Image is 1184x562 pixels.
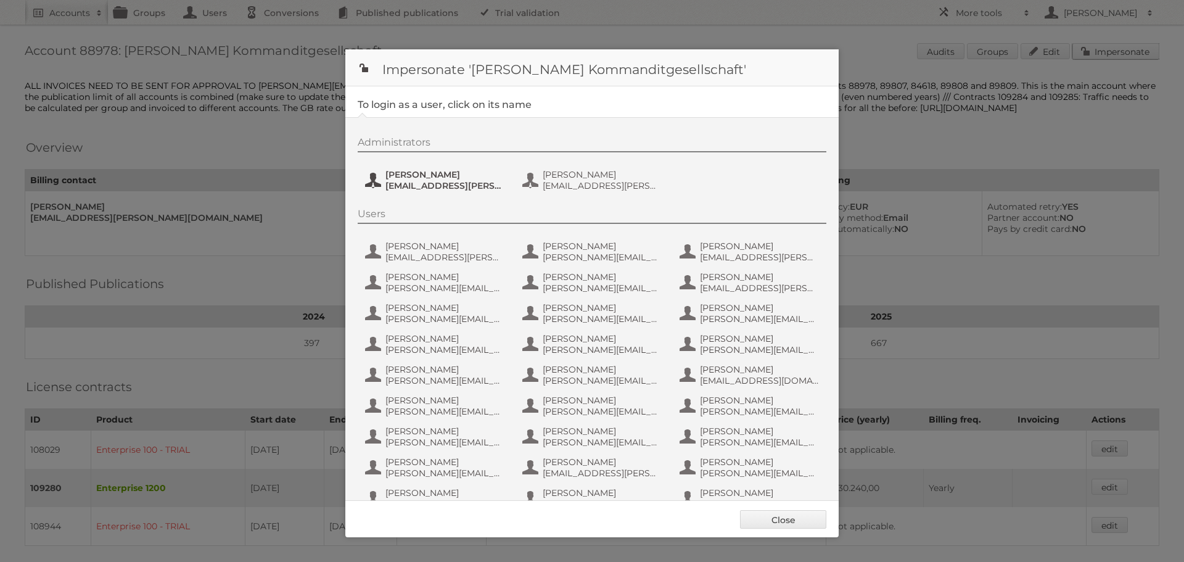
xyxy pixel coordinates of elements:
[678,394,823,418] button: [PERSON_NAME] [PERSON_NAME][EMAIL_ADDRESS][PERSON_NAME][DOMAIN_NAME]
[543,364,662,375] span: [PERSON_NAME]
[543,498,662,510] span: [PERSON_NAME][EMAIL_ADDRESS][PERSON_NAME][PERSON_NAME][DOMAIN_NAME]
[700,395,820,406] span: [PERSON_NAME]
[385,302,505,313] span: [PERSON_NAME]
[543,468,662,479] span: [EMAIL_ADDRESS][PERSON_NAME][DOMAIN_NAME]
[543,406,662,417] span: [PERSON_NAME][EMAIL_ADDRESS][PERSON_NAME][DOMAIN_NAME]
[385,437,505,448] span: [PERSON_NAME][EMAIL_ADDRESS][DOMAIN_NAME]
[385,180,505,191] span: [EMAIL_ADDRESS][PERSON_NAME][DOMAIN_NAME]
[385,498,505,510] span: [PERSON_NAME][EMAIL_ADDRESS][PERSON_NAME][DOMAIN_NAME]
[385,395,505,406] span: [PERSON_NAME]
[385,313,505,324] span: [PERSON_NAME][EMAIL_ADDRESS][DOMAIN_NAME]
[700,333,820,344] span: [PERSON_NAME]
[700,426,820,437] span: [PERSON_NAME]
[364,168,509,192] button: [PERSON_NAME] [EMAIL_ADDRESS][PERSON_NAME][DOMAIN_NAME]
[385,457,505,468] span: [PERSON_NAME]
[364,270,509,295] button: [PERSON_NAME] [PERSON_NAME][EMAIL_ADDRESS][PERSON_NAME][DOMAIN_NAME]
[543,457,662,468] span: [PERSON_NAME]
[700,283,820,294] span: [EMAIL_ADDRESS][PERSON_NAME][DOMAIN_NAME]
[385,344,505,355] span: [PERSON_NAME][EMAIL_ADDRESS][DOMAIN_NAME]
[543,169,662,180] span: [PERSON_NAME]
[700,375,820,386] span: [EMAIL_ADDRESS][DOMAIN_NAME]
[364,301,509,326] button: [PERSON_NAME] [PERSON_NAME][EMAIL_ADDRESS][DOMAIN_NAME]
[521,270,666,295] button: [PERSON_NAME] [PERSON_NAME][EMAIL_ADDRESS][PERSON_NAME][DOMAIN_NAME]
[543,344,662,355] span: [PERSON_NAME][EMAIL_ADDRESS][DOMAIN_NAME]
[543,395,662,406] span: [PERSON_NAME]
[385,283,505,294] span: [PERSON_NAME][EMAIL_ADDRESS][PERSON_NAME][DOMAIN_NAME]
[543,375,662,386] span: [PERSON_NAME][EMAIL_ADDRESS][PERSON_NAME][DOMAIN_NAME]
[678,239,823,264] button: [PERSON_NAME] [EMAIL_ADDRESS][PERSON_NAME][DOMAIN_NAME]
[700,344,820,355] span: [PERSON_NAME][EMAIL_ADDRESS][DOMAIN_NAME]
[543,437,662,448] span: [PERSON_NAME][EMAIL_ADDRESS][PERSON_NAME][DOMAIN_NAME]
[521,394,666,418] button: [PERSON_NAME] [PERSON_NAME][EMAIL_ADDRESS][PERSON_NAME][DOMAIN_NAME]
[678,332,823,357] button: [PERSON_NAME] [PERSON_NAME][EMAIL_ADDRESS][DOMAIN_NAME]
[521,239,666,264] button: [PERSON_NAME] [PERSON_NAME][EMAIL_ADDRESS][DOMAIN_NAME]
[521,424,666,449] button: [PERSON_NAME] [PERSON_NAME][EMAIL_ADDRESS][PERSON_NAME][DOMAIN_NAME]
[385,487,505,498] span: [PERSON_NAME]
[700,241,820,252] span: [PERSON_NAME]
[543,241,662,252] span: [PERSON_NAME]
[521,168,666,192] button: [PERSON_NAME] [EMAIL_ADDRESS][PERSON_NAME][PERSON_NAME][DOMAIN_NAME]
[678,455,823,480] button: [PERSON_NAME] [PERSON_NAME][EMAIL_ADDRESS][PERSON_NAME][DOMAIN_NAME]
[345,49,839,86] h1: Impersonate '[PERSON_NAME] Kommanditgesellschaft'
[364,486,509,511] button: [PERSON_NAME] [PERSON_NAME][EMAIL_ADDRESS][PERSON_NAME][DOMAIN_NAME]
[678,486,823,511] button: [PERSON_NAME] [PERSON_NAME][EMAIL_ADDRESS][PERSON_NAME][DOMAIN_NAME]
[521,363,666,387] button: [PERSON_NAME] [PERSON_NAME][EMAIL_ADDRESS][PERSON_NAME][DOMAIN_NAME]
[543,180,662,191] span: [EMAIL_ADDRESS][PERSON_NAME][PERSON_NAME][DOMAIN_NAME]
[385,468,505,479] span: [PERSON_NAME][EMAIL_ADDRESS][PERSON_NAME][DOMAIN_NAME]
[740,510,826,529] a: Close
[364,394,509,418] button: [PERSON_NAME] [PERSON_NAME][EMAIL_ADDRESS][DOMAIN_NAME]
[521,301,666,326] button: [PERSON_NAME] [PERSON_NAME][EMAIL_ADDRESS][DOMAIN_NAME]
[543,313,662,324] span: [PERSON_NAME][EMAIL_ADDRESS][DOMAIN_NAME]
[521,332,666,357] button: [PERSON_NAME] [PERSON_NAME][EMAIL_ADDRESS][DOMAIN_NAME]
[543,333,662,344] span: [PERSON_NAME]
[364,455,509,480] button: [PERSON_NAME] [PERSON_NAME][EMAIL_ADDRESS][PERSON_NAME][DOMAIN_NAME]
[358,99,532,110] legend: To login as a user, click on its name
[700,313,820,324] span: [PERSON_NAME][EMAIL_ADDRESS][DOMAIN_NAME]
[385,364,505,375] span: [PERSON_NAME]
[543,302,662,313] span: [PERSON_NAME]
[700,252,820,263] span: [EMAIL_ADDRESS][PERSON_NAME][DOMAIN_NAME]
[521,455,666,480] button: [PERSON_NAME] [EMAIL_ADDRESS][PERSON_NAME][DOMAIN_NAME]
[358,208,826,224] div: Users
[385,169,505,180] span: [PERSON_NAME]
[364,424,509,449] button: [PERSON_NAME] [PERSON_NAME][EMAIL_ADDRESS][DOMAIN_NAME]
[543,283,662,294] span: [PERSON_NAME][EMAIL_ADDRESS][PERSON_NAME][DOMAIN_NAME]
[543,487,662,498] span: [PERSON_NAME]
[521,486,666,511] button: [PERSON_NAME] [PERSON_NAME][EMAIL_ADDRESS][PERSON_NAME][PERSON_NAME][DOMAIN_NAME]
[700,498,820,510] span: [PERSON_NAME][EMAIL_ADDRESS][PERSON_NAME][DOMAIN_NAME]
[700,437,820,448] span: [PERSON_NAME][EMAIL_ADDRESS][DOMAIN_NAME]
[543,271,662,283] span: [PERSON_NAME]
[385,426,505,437] span: [PERSON_NAME]
[385,333,505,344] span: [PERSON_NAME]
[700,302,820,313] span: [PERSON_NAME]
[385,241,505,252] span: [PERSON_NAME]
[543,252,662,263] span: [PERSON_NAME][EMAIL_ADDRESS][DOMAIN_NAME]
[385,252,505,263] span: [EMAIL_ADDRESS][PERSON_NAME][DOMAIN_NAME]
[700,271,820,283] span: [PERSON_NAME]
[358,136,826,152] div: Administrators
[700,468,820,479] span: [PERSON_NAME][EMAIL_ADDRESS][PERSON_NAME][DOMAIN_NAME]
[364,332,509,357] button: [PERSON_NAME] [PERSON_NAME][EMAIL_ADDRESS][DOMAIN_NAME]
[385,375,505,386] span: [PERSON_NAME][EMAIL_ADDRESS][DOMAIN_NAME]
[678,270,823,295] button: [PERSON_NAME] [EMAIL_ADDRESS][PERSON_NAME][DOMAIN_NAME]
[678,301,823,326] button: [PERSON_NAME] [PERSON_NAME][EMAIL_ADDRESS][DOMAIN_NAME]
[385,271,505,283] span: [PERSON_NAME]
[364,239,509,264] button: [PERSON_NAME] [EMAIL_ADDRESS][PERSON_NAME][DOMAIN_NAME]
[700,406,820,417] span: [PERSON_NAME][EMAIL_ADDRESS][PERSON_NAME][DOMAIN_NAME]
[385,406,505,417] span: [PERSON_NAME][EMAIL_ADDRESS][DOMAIN_NAME]
[364,363,509,387] button: [PERSON_NAME] [PERSON_NAME][EMAIL_ADDRESS][DOMAIN_NAME]
[700,487,820,498] span: [PERSON_NAME]
[678,424,823,449] button: [PERSON_NAME] [PERSON_NAME][EMAIL_ADDRESS][DOMAIN_NAME]
[543,426,662,437] span: [PERSON_NAME]
[700,364,820,375] span: [PERSON_NAME]
[700,457,820,468] span: [PERSON_NAME]
[678,363,823,387] button: [PERSON_NAME] [EMAIL_ADDRESS][DOMAIN_NAME]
